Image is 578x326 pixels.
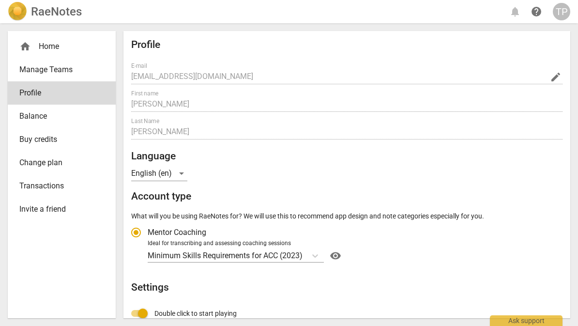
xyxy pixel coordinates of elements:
span: Balance [19,110,96,122]
span: Invite a friend [19,203,96,215]
a: Invite a friend [8,198,116,221]
a: Manage Teams [8,58,116,81]
span: Mentor Coaching [148,227,206,238]
a: Help [324,248,343,264]
span: Transactions [19,180,96,192]
div: Ideal for transcribing and assessing coaching sessions [148,239,560,248]
button: Help [328,248,343,264]
a: Balance [8,105,116,128]
input: Ideal for transcribing and assessing coaching sessionsMinimum Skills Requirements for ACC (2023)Help [304,251,305,260]
span: edit [550,71,562,83]
label: Last Name [131,118,159,124]
span: help [531,6,542,17]
label: First name [131,91,158,96]
span: Buy credits [19,134,96,145]
h2: Profile [131,39,563,51]
a: Transactions [8,174,116,198]
button: TP [553,3,570,20]
label: E-mail [131,63,147,69]
div: Home [8,35,116,58]
p: What will you be using RaeNotes for? We will use this to recommend app design and note categories... [131,211,563,221]
a: Buy credits [8,128,116,151]
a: Help [528,3,545,20]
h2: Account type [131,190,563,202]
span: Double click to start playing [154,309,237,319]
span: Manage Teams [19,64,96,76]
p: Minimum Skills Requirements for ACC (2023) [148,250,303,261]
span: Profile [19,87,96,99]
a: LogoRaeNotes [8,2,82,21]
button: Change Email [549,70,563,84]
h2: Language [131,150,563,162]
h2: RaeNotes [31,5,82,18]
div: Home [19,41,96,52]
div: English (en) [131,166,187,181]
h2: Settings [131,281,563,294]
span: visibility [328,250,343,262]
span: home [19,41,31,52]
a: Change plan [8,151,116,174]
div: Account type [131,221,563,264]
div: Ask support [490,315,563,326]
a: Profile [8,81,116,105]
span: Change plan [19,157,96,169]
img: Logo [8,2,27,21]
